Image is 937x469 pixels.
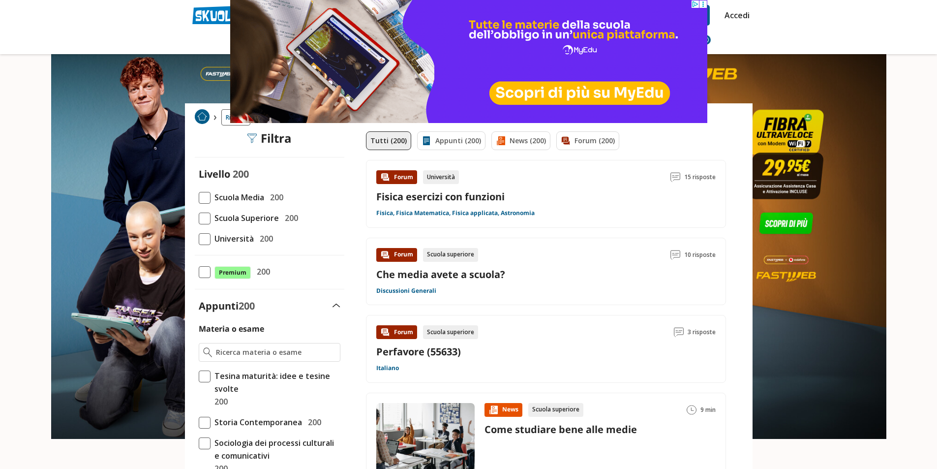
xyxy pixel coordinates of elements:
span: Scuola Media [211,191,264,204]
label: Appunti [199,299,255,313]
span: 200 [233,167,249,181]
span: 200 [253,265,270,278]
span: 200 [266,191,283,204]
a: Forum (200) [556,131,619,150]
img: Commenti lettura [670,172,680,182]
span: 10 risposte [684,248,716,262]
div: Forum [376,325,417,339]
img: Appunti filtro contenuto [422,136,431,146]
img: Ricerca materia o esame [203,347,212,357]
img: Home [195,109,210,124]
span: 200 [304,416,321,429]
span: 200 [211,395,228,408]
label: Materia o esame [199,323,264,334]
span: 3 risposte [688,325,716,339]
a: Perfavore (55633) [376,345,461,358]
span: Scuola Superiore [211,212,279,224]
a: Ricerca [221,109,250,125]
span: 9 min [700,403,716,417]
span: 200 [239,299,255,313]
div: Forum [376,170,417,184]
img: Forum filtro contenuto [561,136,571,146]
img: Commenti lettura [674,327,684,337]
div: News [484,403,522,417]
div: Scuola superiore [528,403,583,417]
img: Filtra filtri mobile [247,133,257,143]
a: Che media avete a scuola? [376,268,505,281]
a: Tutti (200) [366,131,411,150]
span: 200 [256,232,273,245]
input: Ricerca materia o esame [216,347,335,357]
img: Tempo lettura [687,405,696,415]
span: 200 [281,212,298,224]
a: Discussioni Generali [376,287,436,295]
a: Italiano [376,364,399,372]
span: Tesina maturità: idee e tesine svolte [211,370,340,395]
span: Sociologia dei processi culturali e comunicativi [211,437,340,462]
span: Storia Contemporanea [211,416,302,429]
a: Accedi [725,5,745,26]
div: Forum [376,248,417,262]
span: Premium [214,266,251,279]
a: News (200) [491,131,550,150]
div: Scuola superiore [423,325,478,339]
a: Come studiare bene alle medie [484,423,637,436]
img: Commenti lettura [670,250,680,260]
div: Filtra [247,131,292,145]
div: Università [423,170,459,184]
span: 15 risposte [684,170,716,184]
a: Fisica esercizi con funzioni [376,190,505,203]
a: Fisica, Fisica Matematica, Fisica applicata, Astronomia [376,209,535,217]
img: News contenuto [488,405,498,415]
label: Livello [199,167,230,181]
span: Università [211,232,254,245]
img: Forum contenuto [380,327,390,337]
img: News filtro contenuto [496,136,506,146]
div: Scuola superiore [423,248,478,262]
img: Forum contenuto [380,250,390,260]
a: Appunti (200) [417,131,485,150]
img: Forum contenuto [380,172,390,182]
a: Home [195,109,210,125]
img: Apri e chiudi sezione [332,304,340,308]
